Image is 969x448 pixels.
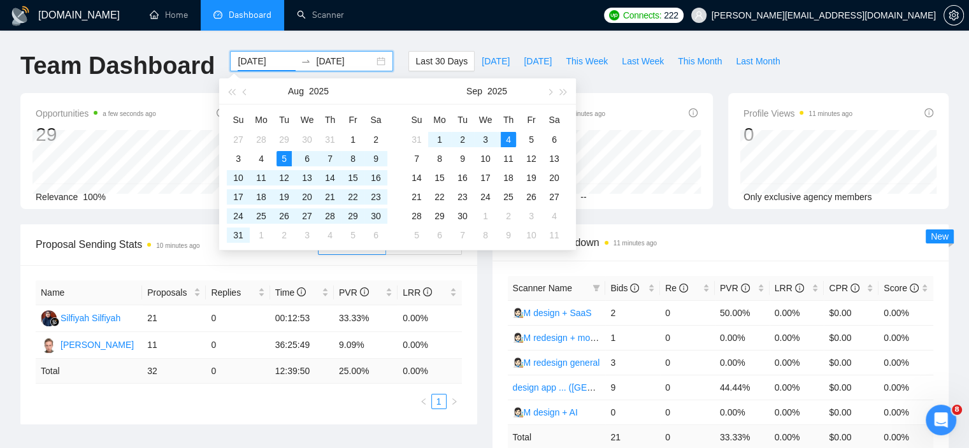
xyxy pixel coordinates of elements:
[513,283,572,293] span: Scanner Name
[524,170,539,185] div: 19
[319,149,341,168] td: 2025-08-07
[482,54,510,68] span: [DATE]
[559,51,615,71] button: This Week
[299,151,315,166] div: 6
[322,170,338,185] div: 14
[309,78,329,104] button: 2025
[36,106,156,121] span: Opportunities
[501,170,516,185] div: 18
[630,284,639,293] span: info-circle
[319,206,341,226] td: 2025-08-28
[428,149,451,168] td: 2025-09-08
[508,106,605,121] span: Invitations
[250,187,273,206] td: 2025-08-18
[229,10,271,20] span: Dashboard
[478,151,493,166] div: 10
[319,226,341,245] td: 2025-09-04
[729,51,787,71] button: Last Month
[775,283,804,293] span: LRR
[403,287,432,298] span: LRR
[824,325,879,350] td: $0.00
[322,151,338,166] div: 7
[345,228,361,243] div: 5
[364,149,387,168] td: 2025-08-09
[206,280,269,305] th: Replies
[299,208,315,224] div: 27
[316,54,374,68] input: End date
[547,208,562,224] div: 4
[450,398,458,405] span: right
[513,308,592,318] a: 👩🏻‍🎨M design + SaaS
[715,300,770,325] td: 50.00%
[231,151,246,166] div: 3
[743,192,872,202] span: Only exclusive agency members
[508,235,934,250] span: Scanner Breakdown
[432,132,447,147] div: 1
[475,51,517,71] button: [DATE]
[409,208,424,224] div: 28
[334,305,398,332] td: 33.33%
[276,132,292,147] div: 29
[679,284,688,293] span: info-circle
[147,285,191,300] span: Proposals
[299,228,315,243] div: 3
[276,228,292,243] div: 2
[341,110,364,130] th: Fr
[520,130,543,149] td: 2025-09-05
[322,228,338,243] div: 4
[276,208,292,224] div: 26
[428,168,451,187] td: 2025-09-15
[231,170,246,185] div: 10
[227,187,250,206] td: 2025-08-17
[341,130,364,149] td: 2025-08-01
[524,208,539,224] div: 3
[227,110,250,130] th: Su
[231,208,246,224] div: 24
[547,170,562,185] div: 20
[36,192,78,202] span: Relevance
[405,168,428,187] td: 2025-09-14
[364,110,387,130] th: Sa
[341,226,364,245] td: 2025-09-05
[409,170,424,185] div: 14
[694,11,703,20] span: user
[879,300,933,325] td: 0.00%
[513,382,668,393] a: design app ... ([GEOGRAPHIC_DATA])
[319,130,341,149] td: 2025-07-31
[432,228,447,243] div: 6
[524,151,539,166] div: 12
[689,108,698,117] span: info-circle
[296,168,319,187] td: 2025-08-13
[615,51,671,71] button: Last Week
[254,170,269,185] div: 11
[808,110,852,117] time: 11 minutes ago
[924,108,933,117] span: info-circle
[345,208,361,224] div: 29
[345,189,361,205] div: 22
[405,149,428,168] td: 2025-09-07
[409,189,424,205] div: 21
[213,10,222,19] span: dashboard
[368,189,384,205] div: 23
[497,168,520,187] td: 2025-09-18
[319,187,341,206] td: 2025-08-21
[364,206,387,226] td: 2025-08-30
[524,189,539,205] div: 26
[20,51,215,81] h1: Team Dashboard
[543,149,566,168] td: 2025-09-13
[273,130,296,149] td: 2025-07-29
[227,168,250,187] td: 2025-08-10
[478,189,493,205] div: 24
[715,325,770,350] td: 0.00%
[543,226,566,245] td: 2025-10-11
[665,283,688,293] span: Re
[944,10,964,20] a: setting
[408,51,475,71] button: Last 30 Days
[405,130,428,149] td: 2025-08-31
[10,6,31,26] img: logo
[474,168,497,187] td: 2025-09-17
[543,187,566,206] td: 2025-09-27
[455,170,470,185] div: 16
[211,285,255,300] span: Replies
[451,168,474,187] td: 2025-09-16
